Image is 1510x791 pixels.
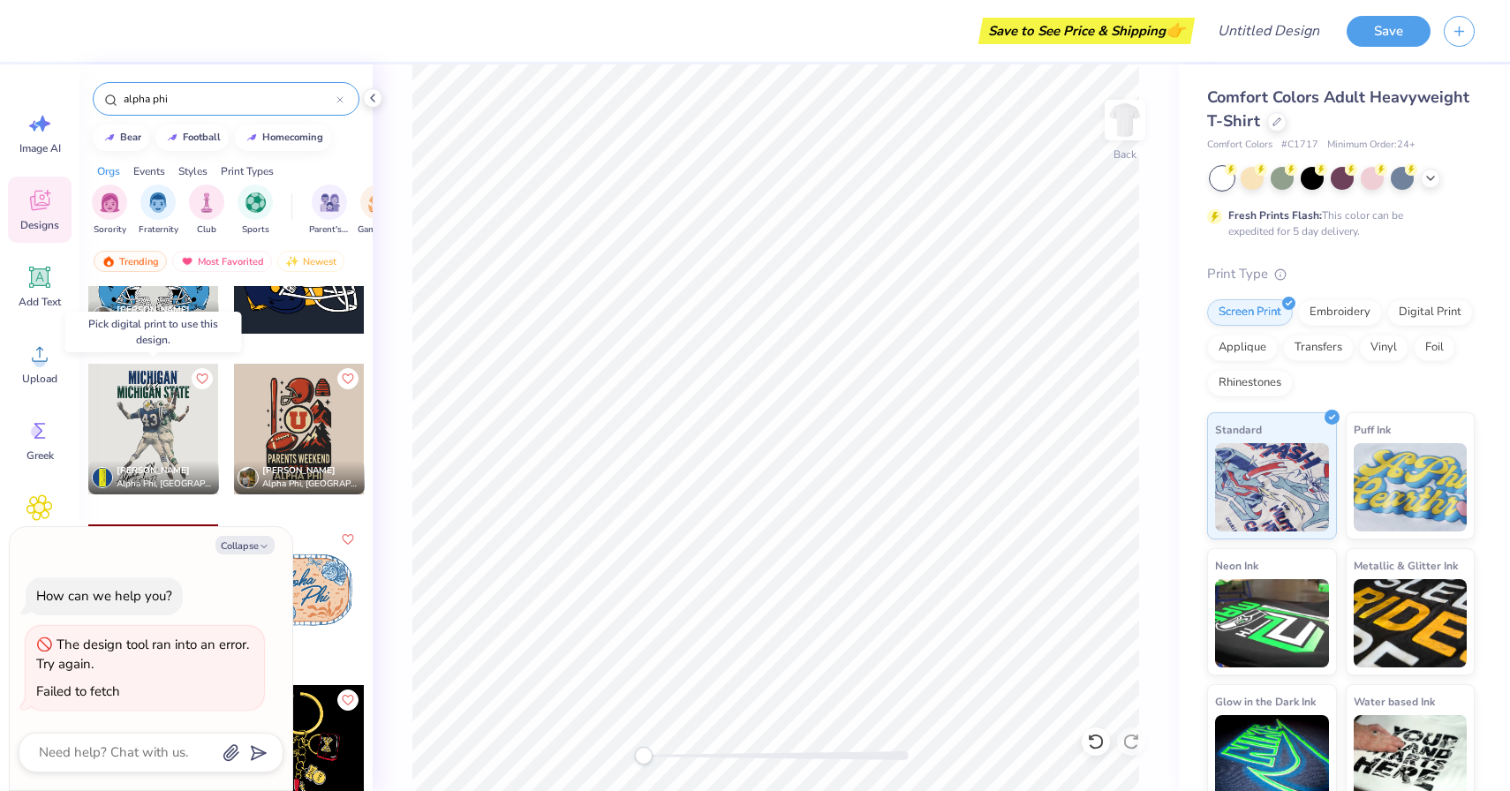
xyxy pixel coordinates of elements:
[1414,335,1455,361] div: Foil
[1107,102,1143,138] img: Back
[94,251,167,272] div: Trending
[139,185,178,237] div: filter for Fraternity
[262,132,323,142] div: homecoming
[117,464,190,477] span: [PERSON_NAME]
[1166,19,1185,41] span: 👉
[148,192,168,213] img: Fraternity Image
[1327,138,1416,153] span: Minimum Order: 24 +
[1207,138,1272,153] span: Comfort Colors
[1207,87,1469,132] span: Comfort Colors Adult Heavyweight T-Shirt
[1354,692,1435,711] span: Water based Ink
[235,124,331,151] button: homecoming
[1207,335,1278,361] div: Applique
[92,185,127,237] div: filter for Sorority
[245,132,259,143] img: trend_line.gif
[983,18,1190,44] div: Save to See Price & Shipping
[358,223,398,237] span: Game Day
[93,124,149,151] button: bear
[22,372,57,386] span: Upload
[94,223,126,237] span: Sorority
[1228,207,1446,239] div: This color can be expedited for 5 day delivery.
[309,223,350,237] span: Parent's Weekend
[337,529,359,550] button: Like
[277,251,344,272] div: Newest
[92,185,127,237] button: filter button
[1359,335,1408,361] div: Vinyl
[26,448,54,463] span: Greek
[102,132,117,143] img: trend_line.gif
[100,192,120,213] img: Sorority Image
[19,141,61,155] span: Image AI
[1215,556,1258,575] span: Neon Ink
[139,223,178,237] span: Fraternity
[1354,579,1468,667] img: Metallic & Glitter Ink
[1207,299,1293,326] div: Screen Print
[155,124,229,151] button: football
[635,747,653,765] div: Accessibility label
[36,682,120,700] div: Failed to fetch
[189,185,224,237] button: filter button
[238,185,273,237] button: filter button
[133,163,165,179] div: Events
[1354,443,1468,531] img: Puff Ink
[1215,420,1262,439] span: Standard
[337,689,359,711] button: Like
[1347,16,1431,47] button: Save
[102,255,116,267] img: trending.gif
[20,218,59,232] span: Designs
[120,132,141,142] div: bear
[221,163,274,179] div: Print Types
[358,185,398,237] button: filter button
[1204,13,1333,49] input: Untitled Design
[1114,147,1136,162] div: Back
[285,255,299,267] img: newest.gif
[122,90,336,108] input: Try "Alpha"
[197,223,216,237] span: Club
[245,192,266,213] img: Sports Image
[320,192,340,213] img: Parent's Weekend Image
[1215,692,1316,711] span: Glow in the Dark Ink
[11,525,69,554] span: Clipart & logos
[1354,556,1458,575] span: Metallic & Glitter Ink
[192,368,213,389] button: Like
[1387,299,1473,326] div: Digital Print
[215,536,275,554] button: Collapse
[36,636,249,674] div: The design tool ran into an error. Try again.
[262,464,336,477] span: [PERSON_NAME]
[368,192,389,213] img: Game Day Image
[178,163,208,179] div: Styles
[309,185,350,237] div: filter for Parent's Weekend
[1215,579,1329,667] img: Neon Ink
[1228,208,1322,222] strong: Fresh Prints Flash:
[197,192,216,213] img: Club Image
[19,295,61,309] span: Add Text
[97,163,120,179] div: Orgs
[1207,264,1475,284] div: Print Type
[36,587,172,605] div: How can we help you?
[358,185,398,237] div: filter for Game Day
[183,132,221,142] div: football
[172,251,272,272] div: Most Favorited
[117,304,190,316] span: [PERSON_NAME]
[1298,299,1382,326] div: Embroidery
[337,368,359,389] button: Like
[262,478,358,491] span: Alpha Phi, [GEOGRAPHIC_DATA][US_STATE]
[1215,443,1329,531] img: Standard
[1354,420,1391,439] span: Puff Ink
[139,185,178,237] button: filter button
[65,312,242,352] div: Pick digital print to use this design.
[238,185,273,237] div: filter for Sports
[242,223,269,237] span: Sports
[117,478,212,491] span: Alpha Phi, [GEOGRAPHIC_DATA][US_STATE]
[1207,370,1293,396] div: Rhinestones
[180,255,194,267] img: most_fav.gif
[165,132,179,143] img: trend_line.gif
[1283,335,1354,361] div: Transfers
[189,185,224,237] div: filter for Club
[1281,138,1318,153] span: # C1717
[309,185,350,237] button: filter button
